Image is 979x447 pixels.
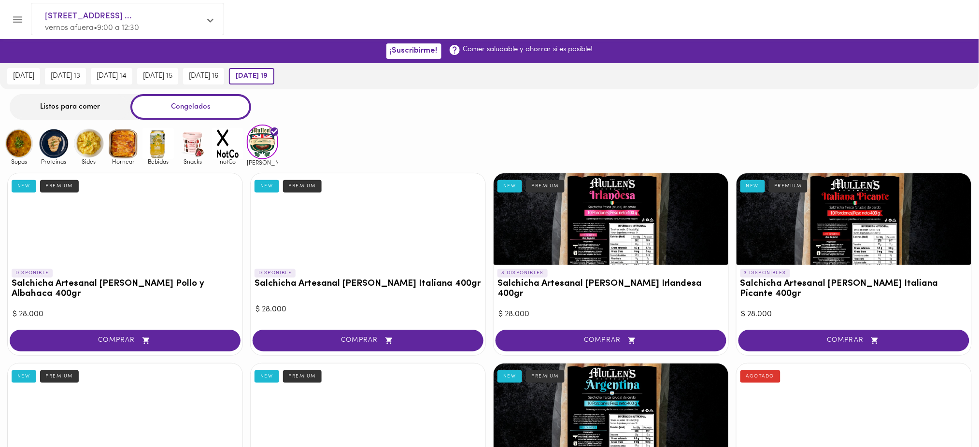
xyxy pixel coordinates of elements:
[283,180,322,193] div: PREMIUM
[12,279,239,299] h3: Salchicha Artesanal [PERSON_NAME] Pollo y Albahaca 400gr
[212,128,243,159] img: notCo
[390,46,438,56] span: ¡Suscribirme!
[236,72,268,81] span: [DATE] 19
[740,180,765,193] div: NEW
[10,94,130,120] div: Listos para comer
[183,68,224,84] button: [DATE] 16
[283,370,322,383] div: PREMIUM
[212,158,243,165] span: notCo
[12,370,36,383] div: NEW
[142,128,174,159] img: Bebidas
[189,72,218,81] span: [DATE] 16
[740,279,967,299] h3: Salchicha Artesanal [PERSON_NAME] Italiana Picante 400gr
[247,159,278,166] span: [PERSON_NAME]
[923,391,969,437] iframe: Messagebird Livechat Widget
[255,180,279,193] div: NEW
[22,336,228,345] span: COMPRAR
[177,158,209,165] span: Snacks
[255,279,482,289] h3: Salchicha Artesanal [PERSON_NAME] Italiana 400gr
[177,128,209,159] img: Snacks
[108,158,139,165] span: Hornear
[51,72,80,81] span: [DATE] 13
[265,336,471,345] span: COMPRAR
[142,158,174,165] span: Bebidas
[255,370,279,383] div: NEW
[497,180,522,193] div: NEW
[751,336,957,345] span: COMPRAR
[497,269,548,278] p: 8 DISPONIBLES
[6,8,29,31] button: Menu
[45,24,139,32] span: vernos afuera • 9:00 a 12:30
[45,68,86,84] button: [DATE] 13
[91,68,132,84] button: [DATE] 14
[740,269,790,278] p: 3 DISPONIBLES
[247,125,278,159] img: mullens
[10,330,241,351] button: COMPRAR
[73,158,104,165] span: Sides
[97,72,127,81] span: [DATE] 14
[741,309,966,320] div: $ 28.000
[3,128,35,159] img: Sopas
[526,180,565,193] div: PREMIUM
[494,173,728,265] div: Salchicha Artesanal Mullens Irlandesa 400gr
[108,128,139,159] img: Hornear
[13,72,34,81] span: [DATE]
[7,68,40,84] button: [DATE]
[130,94,251,120] div: Congelados
[3,158,35,165] span: Sopas
[40,370,79,383] div: PREMIUM
[12,269,53,278] p: DISPONIBLE
[463,44,593,55] p: Comer saludable y ahorrar si es posible!
[8,173,242,265] div: Salchicha Artesanal Mullens Pollo y Albahaca 400gr
[13,309,238,320] div: $ 28.000
[38,128,70,159] img: Proteinas
[526,370,565,383] div: PREMIUM
[508,336,714,345] span: COMPRAR
[255,304,481,315] div: $ 28.000
[45,10,200,23] span: [STREET_ADDRESS] ...
[497,370,522,383] div: NEW
[40,180,79,193] div: PREMIUM
[498,309,724,320] div: $ 28.000
[737,173,971,265] div: Salchicha Artesanal Mullens Italiana Picante 400gr
[769,180,808,193] div: PREMIUM
[229,68,274,84] button: [DATE] 19
[253,330,483,351] button: COMPRAR
[496,330,726,351] button: COMPRAR
[38,158,70,165] span: Proteinas
[255,269,296,278] p: DISPONIBLE
[12,180,36,193] div: NEW
[738,330,969,351] button: COMPRAR
[143,72,172,81] span: [DATE] 15
[73,128,104,159] img: Sides
[386,43,441,58] button: ¡Suscribirme!
[740,370,780,383] div: AGOTADO
[497,279,724,299] h3: Salchicha Artesanal [PERSON_NAME] Irlandesa 400gr
[137,68,178,84] button: [DATE] 15
[251,173,485,265] div: Salchicha Artesanal Mullens Italiana 400gr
